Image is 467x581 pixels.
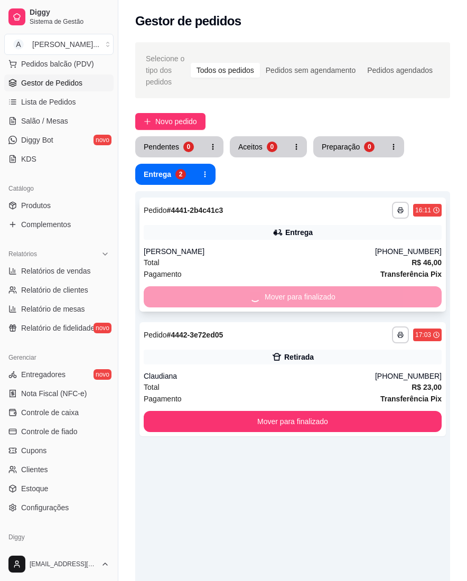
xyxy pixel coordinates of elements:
[21,59,94,69] span: Pedidos balcão (PDV)
[4,529,114,546] div: Diggy
[375,371,442,381] div: [PHONE_NUMBER]
[21,78,82,88] span: Gestor de Pedidos
[415,206,431,214] div: 16:11
[4,180,114,197] div: Catálogo
[4,551,114,577] button: [EMAIL_ADDRESS][DOMAIN_NAME]
[144,381,160,393] span: Total
[144,331,167,339] span: Pedido
[21,116,68,126] span: Salão / Mesas
[375,246,442,257] div: [PHONE_NUMBER]
[135,113,206,130] button: Novo pedido
[260,63,361,78] div: Pedidos sem agendamento
[21,464,48,475] span: Clientes
[285,227,313,238] div: Entrega
[322,142,360,152] div: Preparação
[21,154,36,164] span: KDS
[21,97,76,107] span: Lista de Pedidos
[144,257,160,268] span: Total
[155,116,197,127] span: Novo pedido
[175,169,186,180] div: 2
[21,285,88,295] span: Relatório de clientes
[167,206,223,214] strong: # 4441-2b4c41c3
[13,39,24,50] span: A
[146,53,190,88] span: Selecione o tipo dos pedidos
[4,461,114,478] a: Clientes
[4,113,114,129] a: Salão / Mesas
[230,136,286,157] button: Aceitos0
[267,142,277,152] div: 0
[361,63,438,78] div: Pedidos agendados
[380,270,442,278] strong: Transferência Pix
[4,366,114,383] a: Entregadoresnovo
[144,268,182,280] span: Pagamento
[191,63,260,78] div: Todos os pedidos
[144,246,375,257] div: [PERSON_NAME]
[144,411,442,432] button: Mover para finalizado
[4,423,114,440] a: Controle de fiado
[21,502,69,513] span: Configurações
[144,142,179,152] div: Pendentes
[21,407,79,418] span: Controle de caixa
[364,142,375,152] div: 0
[144,371,375,381] div: Claudiana
[313,136,383,157] button: Preparação0
[4,34,114,55] button: Select a team
[21,304,85,314] span: Relatório de mesas
[4,404,114,421] a: Controle de caixa
[4,385,114,402] a: Nota Fiscal (NFC-e)
[4,74,114,91] a: Gestor de Pedidos
[21,369,66,380] span: Entregadores
[415,331,431,339] div: 17:03
[21,426,78,437] span: Controle de fiado
[4,349,114,366] div: Gerenciar
[21,266,91,276] span: Relatórios de vendas
[135,136,202,157] button: Pendentes0
[380,395,442,403] strong: Transferência Pix
[412,383,442,391] strong: R$ 23,00
[4,301,114,317] a: Relatório de mesas
[167,331,223,339] strong: # 4442-3e72ed05
[4,282,114,298] a: Relatório de clientes
[21,219,71,230] span: Complementos
[4,93,114,110] a: Lista de Pedidos
[4,216,114,233] a: Complementos
[4,197,114,214] a: Produtos
[4,132,114,148] a: Diggy Botnovo
[135,13,241,30] h2: Gestor de pedidos
[21,135,53,145] span: Diggy Bot
[144,206,167,214] span: Pedido
[4,151,114,167] a: KDS
[238,142,263,152] div: Aceitos
[32,39,99,50] div: [PERSON_NAME] ...
[4,55,114,72] button: Pedidos balcão (PDV)
[4,263,114,279] a: Relatórios de vendas
[144,169,171,180] div: Entrega
[284,352,314,362] div: Retirada
[135,164,194,185] button: Entrega2
[30,17,109,26] span: Sistema de Gestão
[30,8,109,17] span: Diggy
[21,200,51,211] span: Produtos
[21,445,46,456] span: Cupons
[21,483,48,494] span: Estoque
[4,320,114,336] a: Relatório de fidelidadenovo
[4,499,114,516] a: Configurações
[21,323,95,333] span: Relatório de fidelidade
[8,250,37,258] span: Relatórios
[4,442,114,459] a: Cupons
[30,560,97,568] span: [EMAIL_ADDRESS][DOMAIN_NAME]
[4,546,114,563] a: Planos
[144,118,151,125] span: plus
[183,142,194,152] div: 0
[4,480,114,497] a: Estoque
[21,388,87,399] span: Nota Fiscal (NFC-e)
[4,4,114,30] a: DiggySistema de Gestão
[144,393,182,405] span: Pagamento
[412,258,442,267] strong: R$ 46,00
